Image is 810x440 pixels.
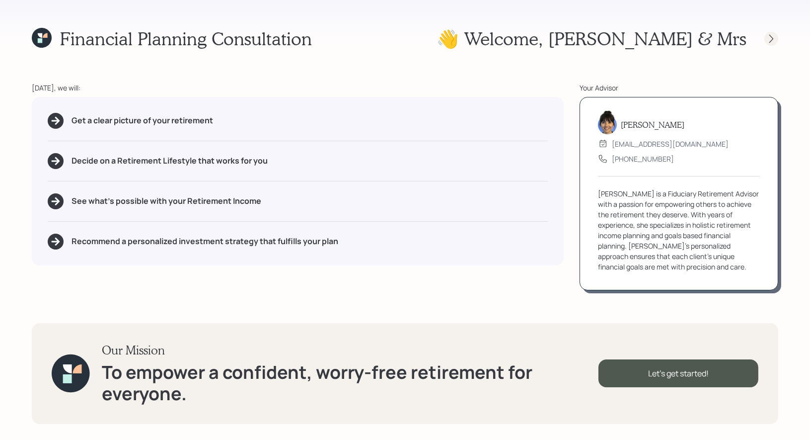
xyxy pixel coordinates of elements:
h5: See what's possible with your Retirement Income [72,196,261,206]
h1: To empower a confident, worry-free retirement for everyone. [102,361,599,404]
h5: Get a clear picture of your retirement [72,116,213,125]
h1: 👋 Welcome , [PERSON_NAME] & Mrs [437,28,746,49]
h5: Decide on a Retirement Lifestyle that works for you [72,156,268,166]
h5: [PERSON_NAME] [621,120,684,129]
div: [DATE], we will: [32,83,564,93]
img: treva-nostdahl-headshot.png [598,110,617,134]
h5: Recommend a personalized investment strategy that fulfills your plan [72,237,338,246]
div: Your Advisor [580,83,778,93]
div: [EMAIL_ADDRESS][DOMAIN_NAME] [612,139,729,149]
div: [PERSON_NAME] is a Fiduciary Retirement Advisor with a passion for empowering others to achieve t... [598,188,760,272]
div: Let's get started! [598,359,758,387]
div: [PHONE_NUMBER] [612,154,674,164]
h1: Financial Planning Consultation [60,28,312,49]
h3: Our Mission [102,343,599,357]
